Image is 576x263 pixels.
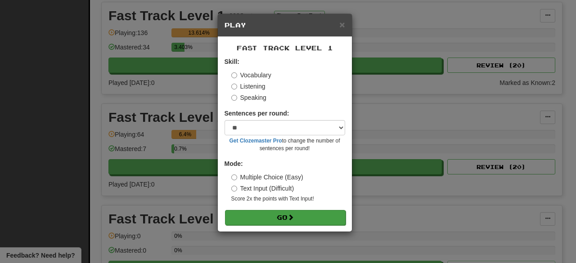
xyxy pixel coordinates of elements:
[231,195,345,203] small: Score 2x the points with Text Input !
[231,174,237,180] input: Multiple Choice (Easy)
[225,109,289,118] label: Sentences per round:
[225,21,345,30] h5: Play
[237,44,333,52] span: Fast Track Level 1
[231,93,266,102] label: Speaking
[231,184,294,193] label: Text Input (Difficult)
[231,82,265,91] label: Listening
[339,19,345,30] span: ×
[231,95,237,101] input: Speaking
[225,210,346,225] button: Go
[231,72,237,78] input: Vocabulary
[339,20,345,29] button: Close
[231,84,237,89] input: Listening
[231,173,303,182] label: Multiple Choice (Easy)
[225,137,345,152] small: to change the number of sentences per round!
[225,160,243,167] strong: Mode:
[231,186,237,192] input: Text Input (Difficult)
[225,58,239,65] strong: Skill:
[229,138,282,144] a: Get Clozemaster Pro
[231,71,271,80] label: Vocabulary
